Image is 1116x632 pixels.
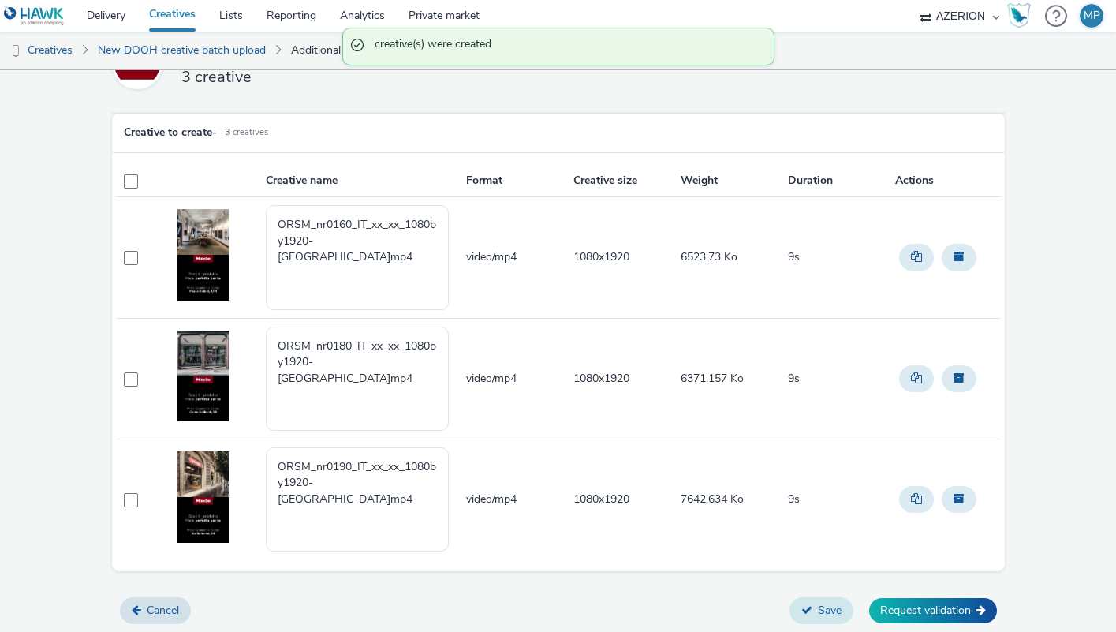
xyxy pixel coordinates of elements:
[1007,3,1037,28] a: Hawk Academy
[938,482,980,517] div: Archive
[895,361,938,396] div: Duplicate
[266,447,449,552] textarea: ORSM_nr0190_IT_xx_xx_1080by1920-[GEOGRAPHIC_DATA]mp4
[466,371,517,386] span: video/mp4
[1007,3,1031,28] img: Hawk Academy
[681,249,737,264] span: 6523.73 Ko
[788,249,800,264] span: 9s
[573,249,629,264] span: 1080x1920
[895,482,938,517] div: Duplicate
[788,371,800,386] span: 9s
[466,492,517,507] span: video/mp4
[789,597,853,624] button: Save
[1084,4,1100,28] div: MP
[938,361,980,396] div: Archive
[681,371,744,386] span: 6371.157 Ko
[177,209,229,301] img: Preview
[225,126,268,139] small: 3 creatives
[895,240,938,275] div: Duplicate
[869,598,997,623] button: Request validation
[266,205,449,309] textarea: ORSM_nr0160_IT_xx_xx_1080by1920-[GEOGRAPHIC_DATA]mp4
[788,492,800,507] span: 9s
[264,165,465,197] th: Creative name
[4,6,65,26] img: undefined Logo
[124,125,217,140] h5: Creative to create -
[894,165,1001,197] th: Actions
[266,327,449,431] textarea: ORSM_nr0180_IT_xx_xx_1080by1920-[GEOGRAPHIC_DATA]mp4
[466,249,517,264] span: video/mp4
[8,43,24,59] img: dooh
[120,597,191,624] button: Cancel
[679,165,786,197] th: Weight
[283,32,409,69] a: Additional information
[90,32,274,69] a: New DOOH creative batch upload
[681,492,744,507] span: 7642.634 Ko
[572,165,679,197] th: Creative size
[375,36,758,57] span: creative(s) were created
[177,451,229,543] img: Preview
[177,331,229,422] img: Preview
[573,492,629,507] span: 1080x1920
[938,240,980,275] div: Archive
[786,165,894,197] th: Duration
[465,165,572,197] th: Format
[573,371,629,386] span: 1080x1920
[181,66,891,88] h3: 3 creative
